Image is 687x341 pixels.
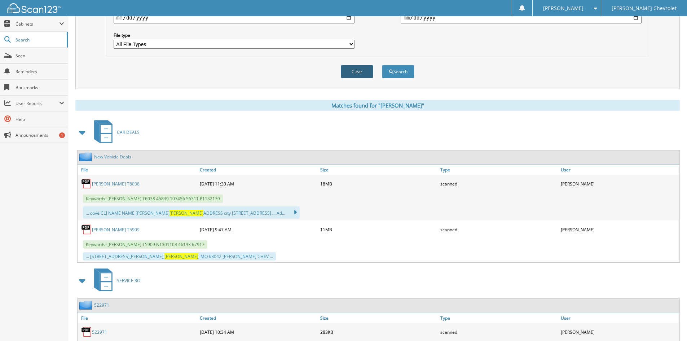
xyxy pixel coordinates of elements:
[341,65,373,78] button: Clear
[59,132,65,138] div: 1
[382,65,414,78] button: Search
[439,325,559,339] div: scanned
[94,154,131,160] a: New Vehicle Deals
[81,224,92,235] img: PDF.png
[16,84,64,91] span: Bookmarks
[318,165,439,175] a: Size
[559,222,679,237] div: [PERSON_NAME]
[16,132,64,138] span: Announcements
[79,301,94,310] img: folder2.png
[16,116,64,122] span: Help
[78,313,198,323] a: File
[318,222,439,237] div: 11MB
[16,100,59,106] span: User Reports
[559,313,679,323] a: User
[318,313,439,323] a: Size
[83,252,276,261] div: ... [STREET_ADDRESS][PERSON_NAME], , MO 63042 [PERSON_NAME] CHEV ...
[92,181,140,187] a: [PERSON_NAME] T6038
[439,176,559,191] div: scanned
[401,12,642,23] input: end
[78,165,198,175] a: File
[198,325,318,339] div: [DATE] 10:34 AM
[81,327,92,337] img: PDF.png
[94,302,109,308] a: 522971
[114,32,354,38] label: File type
[79,152,94,161] img: folder2.png
[164,253,198,259] span: [PERSON_NAME]
[559,325,679,339] div: [PERSON_NAME]
[198,165,318,175] a: Created
[16,21,59,27] span: Cabinets
[16,37,63,43] span: Search
[114,12,354,23] input: start
[7,3,61,13] img: scan123-logo-white.svg
[559,176,679,191] div: [PERSON_NAME]
[543,6,583,10] span: [PERSON_NAME]
[439,313,559,323] a: Type
[92,227,140,233] a: [PERSON_NAME] T5909
[90,118,140,147] a: CAR DEALS
[83,194,223,203] span: Keywords: [PERSON_NAME] T6038 45839 107456 56311 P1132139
[318,325,439,339] div: 283KB
[559,165,679,175] a: User
[75,100,680,111] div: Matches found for "[PERSON_NAME]"
[439,165,559,175] a: Type
[92,329,107,335] a: 522971
[612,6,677,10] span: [PERSON_NAME] Chevrolet
[16,69,64,75] span: Reminders
[439,222,559,237] div: scanned
[16,53,64,59] span: Scan
[117,277,140,284] span: SERVICE RO
[81,178,92,189] img: PDF.png
[90,266,140,295] a: SERVICE RO
[83,240,207,249] span: Keywords: [PERSON_NAME] T5909 N1301103 46193 67917
[198,222,318,237] div: [DATE] 9:47 AM
[169,210,203,216] span: [PERSON_NAME]
[117,129,140,135] span: CAR DEALS
[318,176,439,191] div: 18MB
[198,313,318,323] a: Created
[83,206,300,219] div: ... cove CL] NAME NAME [PERSON_NAME] ADDRESS city [STREET_ADDRESS] ... Ad...
[198,176,318,191] div: [DATE] 11:30 AM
